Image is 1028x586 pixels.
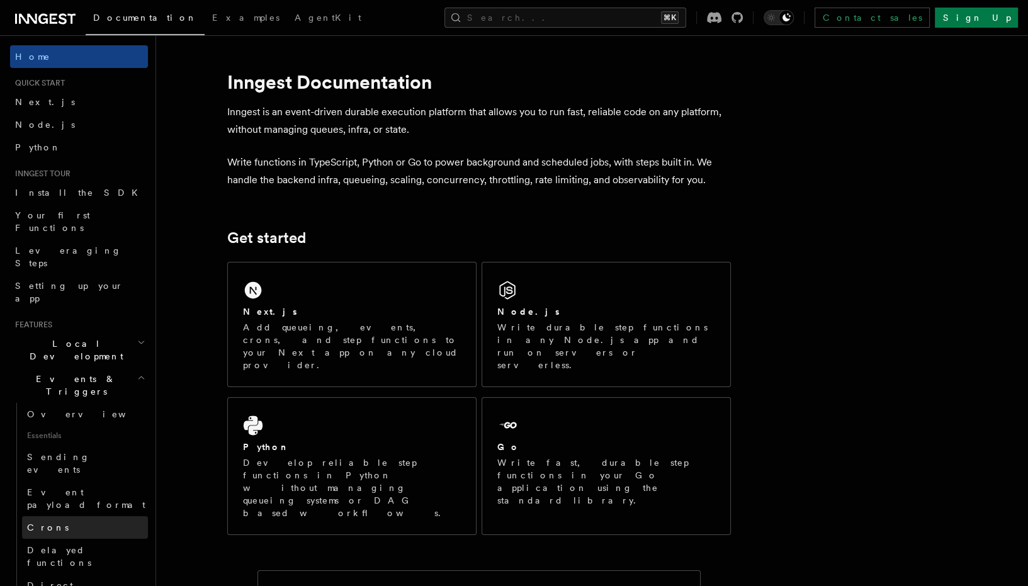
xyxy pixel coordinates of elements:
span: Inngest tour [10,169,71,179]
a: Crons [22,516,148,539]
a: Node.js [10,113,148,136]
span: Examples [212,13,280,23]
span: Sending events [27,452,90,475]
a: Your first Functions [10,204,148,239]
a: Examples [205,4,287,34]
a: Leveraging Steps [10,239,148,274]
p: Add queueing, events, crons, and step functions to your Next app on any cloud provider. [243,321,461,371]
a: Delayed functions [22,539,148,574]
span: Node.js [15,120,75,130]
h2: Go [497,441,520,453]
h1: Inngest Documentation [227,70,731,93]
p: Inngest is an event-driven durable execution platform that allows you to run fast, reliable code ... [227,103,731,138]
a: AgentKit [287,4,369,34]
span: Next.js [15,97,75,107]
span: Essentials [22,425,148,446]
span: Python [15,142,61,152]
span: Event payload format [27,487,145,510]
a: Home [10,45,148,68]
kbd: ⌘K [661,11,679,24]
span: Overview [27,409,157,419]
a: Sign Up [935,8,1018,28]
span: Crons [27,522,69,532]
span: Your first Functions [15,210,90,233]
p: Write fast, durable step functions in your Go application using the standard library. [497,456,715,507]
a: GoWrite fast, durable step functions in your Go application using the standard library. [482,397,731,535]
a: Python [10,136,148,159]
span: Setting up your app [15,281,123,303]
p: Develop reliable step functions in Python without managing queueing systems or DAG based workflows. [243,456,461,519]
a: Contact sales [815,8,930,28]
a: Documentation [86,4,205,35]
p: Write durable step functions in any Node.js app and run on servers or serverless. [497,321,715,371]
a: Overview [22,403,148,425]
span: AgentKit [295,13,361,23]
span: Events & Triggers [10,373,137,398]
a: PythonDevelop reliable step functions in Python without managing queueing systems or DAG based wo... [227,397,477,535]
a: Setting up your app [10,274,148,310]
a: Next.jsAdd queueing, events, crons, and step functions to your Next app on any cloud provider. [227,262,477,387]
span: Features [10,320,52,330]
a: Sending events [22,446,148,481]
a: Get started [227,229,306,247]
a: Node.jsWrite durable step functions in any Node.js app and run on servers or serverless. [482,262,731,387]
a: Next.js [10,91,148,113]
h2: Node.js [497,305,560,318]
span: Leveraging Steps [15,245,121,268]
button: Search...⌘K [444,8,686,28]
p: Write functions in TypeScript, Python or Go to power background and scheduled jobs, with steps bu... [227,154,731,189]
a: Install the SDK [10,181,148,204]
span: Quick start [10,78,65,88]
span: Delayed functions [27,545,91,568]
span: Home [15,50,50,63]
button: Events & Triggers [10,368,148,403]
a: Event payload format [22,481,148,516]
span: Local Development [10,337,137,363]
button: Toggle dark mode [764,10,794,25]
span: Documentation [93,13,197,23]
h2: Next.js [243,305,297,318]
button: Local Development [10,332,148,368]
h2: Python [243,441,290,453]
span: Install the SDK [15,188,145,198]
